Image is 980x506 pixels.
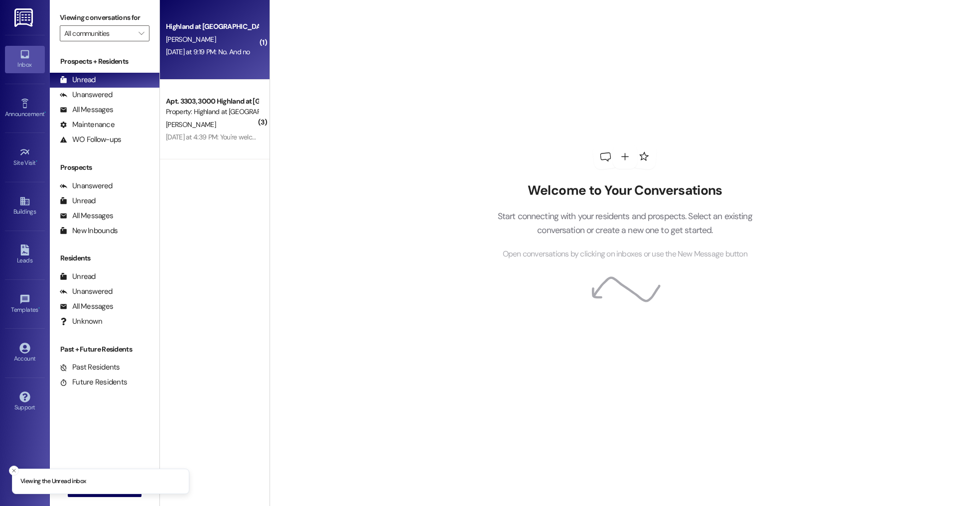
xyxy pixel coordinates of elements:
[60,134,121,145] div: WO Follow-ups
[60,226,118,236] div: New Inbounds
[5,46,45,73] a: Inbox
[139,29,144,37] i: 
[5,144,45,171] a: Site Visit •
[9,466,19,476] button: Close toast
[50,162,159,173] div: Prospects
[60,181,113,191] div: Unanswered
[166,47,250,56] div: [DATE] at 9:19 PM: No. And no
[50,253,159,263] div: Residents
[50,56,159,67] div: Prospects + Residents
[60,316,102,327] div: Unknown
[20,477,86,486] p: Viewing the Unread inbox
[503,248,747,260] span: Open conversations by clicking on inboxes or use the New Message button
[60,196,96,206] div: Unread
[166,96,258,107] div: Apt. 3303, 3000 Highland at [GEOGRAPHIC_DATA]
[60,271,96,282] div: Unread
[60,211,113,221] div: All Messages
[5,193,45,220] a: Buildings
[60,120,115,130] div: Maintenance
[166,21,258,32] div: Highland at [GEOGRAPHIC_DATA]
[5,291,45,318] a: Templates •
[482,183,767,199] h2: Welcome to Your Conversations
[60,286,113,297] div: Unanswered
[36,158,37,165] span: •
[166,120,216,129] span: [PERSON_NAME]
[5,340,45,367] a: Account
[64,25,134,41] input: All communities
[14,8,35,27] img: ResiDesk Logo
[5,242,45,268] a: Leads
[60,10,149,25] label: Viewing conversations for
[482,209,767,238] p: Start connecting with your residents and prospects. Select an existing conversation or create a n...
[38,305,40,312] span: •
[50,344,159,355] div: Past + Future Residents
[166,107,258,117] div: Property: Highland at [GEOGRAPHIC_DATA]
[44,109,46,116] span: •
[166,132,267,141] div: [DATE] at 4:39 PM: You're welcome!
[60,362,120,373] div: Past Residents
[60,301,113,312] div: All Messages
[60,75,96,85] div: Unread
[60,90,113,100] div: Unanswered
[166,35,216,44] span: [PERSON_NAME]
[60,377,127,387] div: Future Residents
[60,105,113,115] div: All Messages
[5,388,45,415] a: Support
